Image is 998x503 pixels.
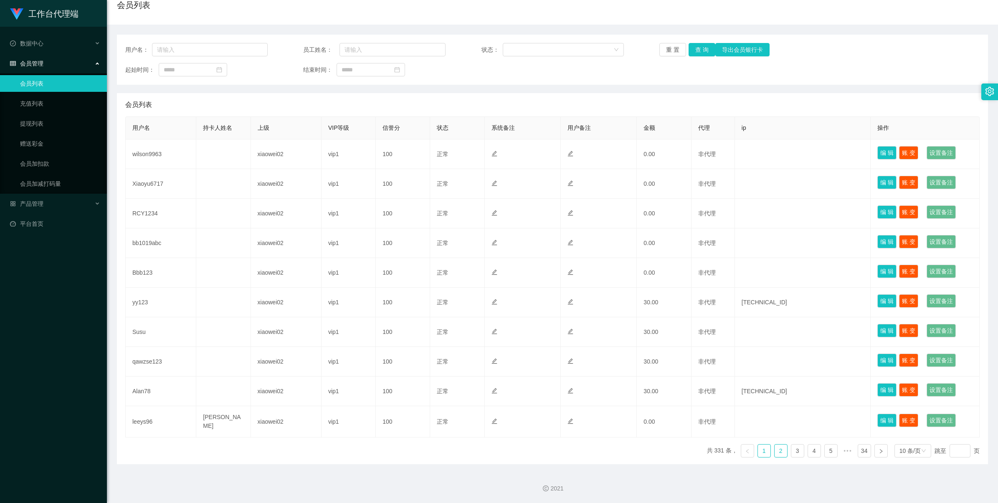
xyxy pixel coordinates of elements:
[927,324,956,337] button: 设置备注
[899,294,918,308] button: 账 变
[376,169,430,199] td: 100
[985,87,994,96] i: 图标: setting
[698,180,716,187] span: 非代理
[637,169,691,199] td: 0.00
[491,358,497,364] i: 图标: edit
[698,299,716,306] span: 非代理
[567,269,573,275] i: 图标: edit
[567,418,573,424] i: 图标: edit
[543,485,549,491] i: 图标: copyright
[877,383,897,397] button: 编 辑
[808,444,821,458] li: 4
[877,146,897,159] button: 编 辑
[10,215,100,232] a: 图标: dashboard平台首页
[322,139,376,169] td: vip1
[125,66,159,74] span: 起始时间：
[567,329,573,334] i: 图标: edit
[491,269,497,275] i: 图标: edit
[791,445,804,457] a: 3
[707,444,737,458] li: 共 331 条，
[376,377,430,406] td: 100
[126,139,196,169] td: wilson9963
[251,406,322,437] td: xiaowei02
[742,124,746,131] span: ip
[303,66,337,74] span: 结束时间：
[899,414,918,427] button: 账 变
[874,444,888,458] li: 下一页
[20,95,100,112] a: 充值列表
[877,354,897,367] button: 编 辑
[10,10,79,17] a: 工作台代理端
[10,200,43,207] span: 产品管理
[637,258,691,288] td: 0.00
[689,43,715,56] button: 查 询
[899,176,918,189] button: 账 变
[637,317,691,347] td: 30.00
[927,235,956,248] button: 设置备注
[899,383,918,397] button: 账 变
[858,444,871,458] li: 34
[437,269,448,276] span: 正常
[927,383,956,397] button: 设置备注
[741,444,754,458] li: 上一页
[935,444,980,458] div: 跳至 页
[715,43,770,56] button: 导出会员银行卡
[322,288,376,317] td: vip1
[10,61,16,66] i: 图标: table
[567,124,591,131] span: 用户备注
[126,199,196,228] td: RCY1234
[328,124,350,131] span: VIP等级
[203,124,232,131] span: 持卡人姓名
[251,288,322,317] td: xiaowei02
[251,377,322,406] td: xiaowei02
[322,377,376,406] td: vip1
[614,47,619,53] i: 图标: down
[757,444,771,458] li: 1
[637,288,691,317] td: 30.00
[491,388,497,394] i: 图标: edit
[251,258,322,288] td: xiaowei02
[877,324,897,337] button: 编 辑
[637,377,691,406] td: 30.00
[322,317,376,347] td: vip1
[877,265,897,278] button: 编 辑
[437,299,448,306] span: 正常
[491,329,497,334] i: 图标: edit
[698,418,716,425] span: 非代理
[20,135,100,152] a: 赠送彩金
[303,45,339,54] span: 员工姓名：
[376,406,430,437] td: 100
[437,210,448,217] span: 正常
[491,180,497,186] i: 图标: edit
[251,347,322,377] td: xiaowei02
[126,258,196,288] td: Bbb123
[126,347,196,377] td: qawzse123
[841,444,854,458] li: 向后 5 页
[745,449,750,454] i: 图标: left
[10,201,16,207] i: 图标: appstore-o
[877,124,889,131] span: 操作
[251,139,322,169] td: xiaowei02
[196,406,251,437] td: [PERSON_NAME]
[899,265,918,278] button: 账 变
[126,317,196,347] td: Susu
[152,43,268,56] input: 请输入
[437,388,448,394] span: 正常
[879,449,884,454] i: 图标: right
[567,180,573,186] i: 图标: edit
[637,199,691,228] td: 0.00
[126,288,196,317] td: yy123
[491,240,497,245] i: 图标: edit
[10,40,43,47] span: 数据中心
[927,354,956,367] button: 设置备注
[567,388,573,394] i: 图标: edit
[437,418,448,425] span: 正常
[698,269,716,276] span: 非代理
[698,151,716,157] span: 非代理
[637,406,691,437] td: 0.00
[491,151,497,157] i: 图标: edit
[858,445,871,457] a: 34
[921,448,926,454] i: 图标: down
[927,146,956,159] button: 设置备注
[927,205,956,219] button: 设置备注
